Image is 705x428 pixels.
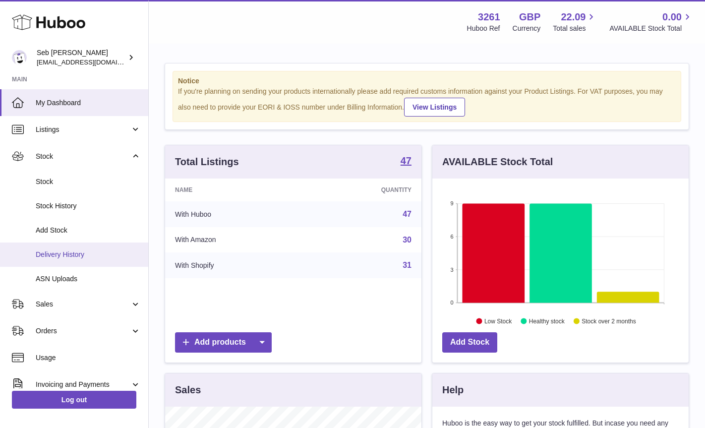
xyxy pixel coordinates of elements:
td: With Shopify [165,252,305,278]
a: 47 [401,156,411,168]
a: Add Stock [442,332,497,353]
span: Invoicing and Payments [36,380,130,389]
div: If you're planning on sending your products internationally please add required customs informati... [178,87,676,117]
th: Name [165,179,305,201]
span: Sales [36,300,130,309]
a: 0.00 AVAILABLE Stock Total [609,10,693,33]
span: 0.00 [662,10,682,24]
span: Orders [36,326,130,336]
text: Low Stock [484,317,512,324]
span: AVAILABLE Stock Total [609,24,693,33]
strong: Notice [178,76,676,86]
span: Stock History [36,201,141,211]
span: Usage [36,353,141,363]
img: ecom@bravefoods.co.uk [12,50,27,65]
span: Listings [36,125,130,134]
a: View Listings [404,98,465,117]
h3: AVAILABLE Stock Total [442,155,553,169]
h3: Total Listings [175,155,239,169]
a: 31 [403,261,411,269]
span: Add Stock [36,226,141,235]
text: 0 [450,300,453,306]
div: Seb [PERSON_NAME] [37,48,126,67]
span: 22.09 [561,10,586,24]
a: 22.09 Total sales [553,10,597,33]
div: Currency [513,24,541,33]
span: Stock [36,177,141,186]
span: Stock [36,152,130,161]
td: With Amazon [165,227,305,253]
strong: 47 [401,156,411,166]
text: 6 [450,234,453,240]
h3: Help [442,383,464,397]
text: 9 [450,200,453,206]
a: Add products [175,332,272,353]
div: Huboo Ref [467,24,500,33]
text: 3 [450,266,453,272]
a: 47 [403,210,411,218]
strong: GBP [519,10,540,24]
h3: Sales [175,383,201,397]
td: With Huboo [165,201,305,227]
span: Total sales [553,24,597,33]
span: My Dashboard [36,98,141,108]
a: Log out [12,391,136,409]
span: Delivery History [36,250,141,259]
text: Healthy stock [529,317,565,324]
span: [EMAIL_ADDRESS][DOMAIN_NAME] [37,58,146,66]
th: Quantity [305,179,421,201]
a: 30 [403,236,411,244]
span: ASN Uploads [36,274,141,284]
text: Stock over 2 months [582,317,636,324]
strong: 3261 [478,10,500,24]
